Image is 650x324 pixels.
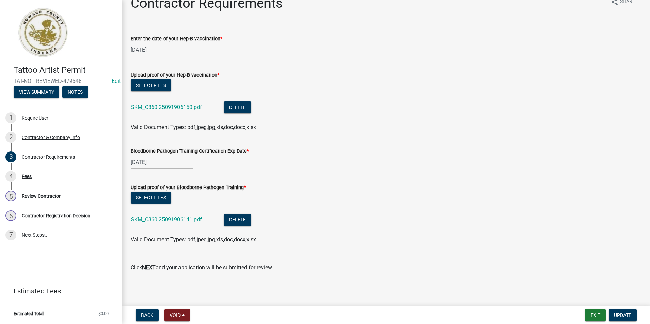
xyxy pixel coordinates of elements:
div: Contractor & Company Info [22,135,80,140]
wm-modal-confirm: Edit Application Number [112,78,121,84]
a: Estimated Fees [5,284,112,298]
wm-modal-confirm: Delete Document [224,105,251,111]
div: 7 [5,230,16,240]
label: Bloodborne Pathogen Training Certification Exp Date [131,149,249,154]
button: Delete [224,214,251,226]
span: Valid Document Types: pdf,jpeg,jpg,xls,doc,docx,xlsx [131,236,256,243]
div: 2 [5,132,16,143]
img: Howard County, Indiana [14,7,72,58]
span: Void [170,312,181,318]
label: Upload proof of your Bloodborne Pathogen Training [131,185,246,190]
wm-modal-confirm: Delete Document [224,217,251,223]
span: Valid Document Types: pdf,jpeg,jpg,xls,doc,docx,xlsx [131,124,256,130]
button: Exit [585,309,606,321]
div: 6 [5,210,16,221]
button: Select files [131,192,171,204]
button: Select files [131,79,171,91]
label: Upload proof of your Hep-B vaccination [131,73,219,78]
wm-modal-confirm: Summary [14,90,59,95]
input: mm/dd/yyyy [131,155,193,169]
button: Update [609,309,637,321]
p: Click and your application will be submitted for review. [131,264,642,272]
button: Void [164,309,190,321]
strong: NEXT [142,264,156,271]
label: Enter the date of your Hep-B vaccination [131,37,222,41]
span: $0.00 [98,311,109,316]
span: Update [614,312,631,318]
button: Delete [224,101,251,113]
wm-modal-confirm: Notes [62,90,88,95]
div: Review Contractor [22,194,61,198]
a: SKM_C360i25091906141.pdf [131,216,202,223]
a: Edit [112,78,121,84]
div: Contractor Requirements [22,155,75,159]
div: 5 [5,191,16,201]
div: 3 [5,151,16,162]
span: TAT-NOT REVIEWED-479548 [14,78,109,84]
button: Notes [62,86,88,98]
input: mm/dd/yyyy [131,43,193,57]
h4: Tattoo Artist Permit [14,65,117,75]
div: Require User [22,115,48,120]
span: Estimated Total [14,311,44,316]
div: 4 [5,171,16,182]
div: 1 [5,112,16,123]
a: SKM_C360i25091906150.pdf [131,104,202,110]
div: Contractor Registration Decision [22,213,90,218]
div: Fees [22,174,32,179]
button: View Summary [14,86,59,98]
button: Back [136,309,159,321]
span: Back [141,312,153,318]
